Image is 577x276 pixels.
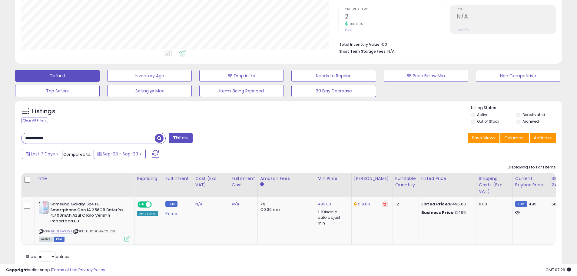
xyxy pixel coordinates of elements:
[345,8,444,11] span: Ordered Items
[504,135,523,141] span: Columns
[260,182,264,187] small: Amazon Fees.
[15,85,100,97] button: Top Sellers
[52,267,78,273] a: Terms of Use
[515,201,527,207] small: FBM
[39,201,130,241] div: ASIN:
[477,119,499,124] label: Out of Stock
[339,40,551,48] li: €0
[39,201,49,214] img: 41fL+5-7RzL._SL40_.jpg
[103,151,138,157] span: Sep-23 - Sep-29
[395,175,416,188] div: Fulfillable Quantity
[232,201,239,207] a: N/A
[138,202,146,207] span: ON
[199,70,284,82] button: BB Drop in 7d
[21,118,48,123] div: Clear All Filters
[15,70,100,82] button: Default
[165,175,190,182] div: Fulfillment
[421,210,472,215] div: €495
[318,201,331,207] a: 495.00
[515,175,546,188] div: Current Buybox Price
[260,207,310,212] div: €0.30 min
[530,133,556,143] button: Actions
[468,133,499,143] button: Save View
[476,70,560,82] button: Non Competitive
[195,201,203,207] a: N/A
[477,112,488,117] label: Active
[291,70,376,82] button: Needs to Reprice
[508,165,556,170] div: Displaying 1 to 1 of 1 items
[522,112,545,117] label: Deactivated
[522,119,539,124] label: Archived
[169,133,192,143] button: Filters
[421,210,455,215] b: Business Price:
[137,211,158,216] div: Amazon AI
[479,201,508,207] div: 0.00
[199,85,284,97] button: Items Being Repriced
[6,267,28,273] strong: Copyright
[32,107,55,116] h5: Listings
[395,201,414,207] div: 12
[421,201,472,207] div: €495.00
[421,201,449,207] b: Listed Price:
[500,133,529,143] button: Columns
[54,237,65,242] span: FBM
[26,254,69,259] span: Show: entries
[37,175,132,182] div: Title
[260,175,313,182] div: Amazon Fees
[6,267,105,273] div: seller snap | |
[339,49,386,54] b: Short Term Storage Fees:
[529,201,536,207] span: 495
[318,208,347,226] div: Disable auto adjust min
[318,175,349,182] div: Min Price
[63,151,91,157] span: Compared to:
[94,149,146,159] button: Sep-23 - Sep-29
[165,201,177,207] small: FBM
[358,201,370,207] a: 519.00
[260,201,310,207] div: 7%
[479,175,510,195] div: Shipping Costs (Exc. VAT)
[291,85,376,97] button: 30 Day Decrease
[137,175,160,182] div: Repricing
[348,22,363,26] small: 100.00%
[107,85,192,97] button: Selling @ Max
[345,28,353,32] small: Prev: 1
[457,28,469,32] small: Prev: N/A
[457,8,555,11] span: ROI
[22,149,62,159] button: Last 7 Days
[339,42,380,47] b: Total Inventory Value:
[31,151,55,157] span: Last 7 Days
[151,202,161,207] span: OFF
[232,175,255,188] div: Fulfillment Cost
[73,229,115,234] span: | SKU: 8806095726281
[387,48,395,54] span: N/A
[165,209,188,216] div: Prime
[552,201,572,207] div: 50%
[78,267,105,273] a: Privacy Policy
[384,70,468,82] button: BB Price Below Min
[50,201,124,225] b: Samsung Galaxy S24 FE Smartphone Con IA 256GB Bater?a 4.700mAh Azul Claro Versi?n Importada EU
[195,175,227,188] div: Cost (Exc. VAT)
[552,175,574,188] div: BB Share 24h.
[471,105,562,111] p: Listing States:
[107,70,192,82] button: Inventory Age
[354,175,390,182] div: [PERSON_NAME]
[39,237,53,242] span: All listings currently available for purchase on Amazon
[51,229,72,234] a: B0DL4WXJVJ
[545,267,571,273] span: 2025-10-7 07:26 GMT
[421,175,474,182] div: Listed Price
[345,13,444,21] h2: 2
[457,13,555,21] h2: N/A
